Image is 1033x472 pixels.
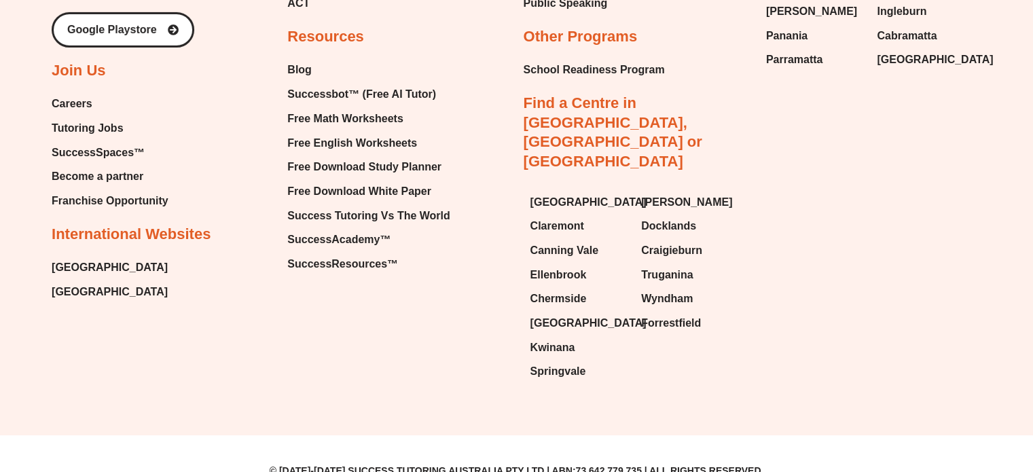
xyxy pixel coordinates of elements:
span: Ellenbrook [530,265,587,285]
h2: Join Us [52,61,105,81]
a: Successbot™ (Free AI Tutor) [287,84,450,105]
a: Springvale [530,361,628,382]
a: [GEOGRAPHIC_DATA] [530,313,628,333]
span: Chermside [530,289,587,309]
span: SuccessSpaces™ [52,143,145,163]
span: [PERSON_NAME] [641,192,732,213]
span: Free Download Study Planner [287,157,441,177]
a: [GEOGRAPHIC_DATA] [52,257,168,278]
a: Cabramatta [877,26,975,46]
a: Claremont [530,216,628,236]
span: [GEOGRAPHIC_DATA] [530,313,647,333]
span: Cabramatta [877,26,937,46]
a: Panania [766,26,864,46]
h2: International Websites [52,225,211,244]
span: Forrestfield [641,313,701,333]
a: Craigieburn [641,240,739,261]
span: Panania [766,26,808,46]
a: SuccessAcademy™ [287,230,450,250]
a: [PERSON_NAME] [641,192,739,213]
span: Blog [287,60,312,80]
a: School Readiness Program [524,60,665,80]
span: Careers [52,94,92,114]
a: Free Math Worksheets [287,109,450,129]
a: Ingleburn [877,1,975,22]
span: SuccessResources™ [287,254,398,274]
span: Free Download White Paper [287,181,431,202]
a: Free Download White Paper [287,181,450,202]
span: [GEOGRAPHIC_DATA] [877,50,993,70]
a: Wyndham [641,289,739,309]
span: Successbot™ (Free AI Tutor) [287,84,436,105]
span: Truganina [641,265,693,285]
span: Ingleburn [877,1,926,22]
a: SuccessSpaces™ [52,143,168,163]
a: Google Playstore [52,12,194,48]
a: Success Tutoring Vs The World [287,206,450,226]
span: Wyndham [641,289,693,309]
a: Free Download Study Planner [287,157,450,177]
span: SuccessAcademy™ [287,230,391,250]
span: Google Playstore [67,24,157,35]
span: Springvale [530,361,586,382]
h2: Resources [287,27,364,47]
a: [GEOGRAPHIC_DATA] [530,192,628,213]
a: SuccessResources™ [287,254,450,274]
span: Kwinana [530,338,575,358]
iframe: Chat Widget [807,319,1033,472]
span: Parramatta [766,50,823,70]
span: Free English Worksheets [287,133,417,153]
a: Chermside [530,289,628,309]
a: Kwinana [530,338,628,358]
a: Careers [52,94,168,114]
span: Docklands [641,216,696,236]
a: Become a partner [52,166,168,187]
a: Franchise Opportunity [52,191,168,211]
a: Find a Centre in [GEOGRAPHIC_DATA], [GEOGRAPHIC_DATA] or [GEOGRAPHIC_DATA] [524,94,702,170]
a: Tutoring Jobs [52,118,168,139]
a: Forrestfield [641,313,739,333]
a: [GEOGRAPHIC_DATA] [877,50,975,70]
a: Ellenbrook [530,265,628,285]
span: Tutoring Jobs [52,118,123,139]
a: Parramatta [766,50,864,70]
a: Canning Vale [530,240,628,261]
a: [GEOGRAPHIC_DATA] [52,282,168,302]
a: Truganina [641,265,739,285]
a: [PERSON_NAME] [766,1,864,22]
span: [GEOGRAPHIC_DATA] [530,192,647,213]
span: Become a partner [52,166,143,187]
a: Free English Worksheets [287,133,450,153]
a: Docklands [641,216,739,236]
a: Blog [287,60,450,80]
span: Claremont [530,216,584,236]
span: Craigieburn [641,240,702,261]
h2: Other Programs [524,27,638,47]
span: Free Math Worksheets [287,109,403,129]
span: Canning Vale [530,240,598,261]
span: [PERSON_NAME] [766,1,857,22]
